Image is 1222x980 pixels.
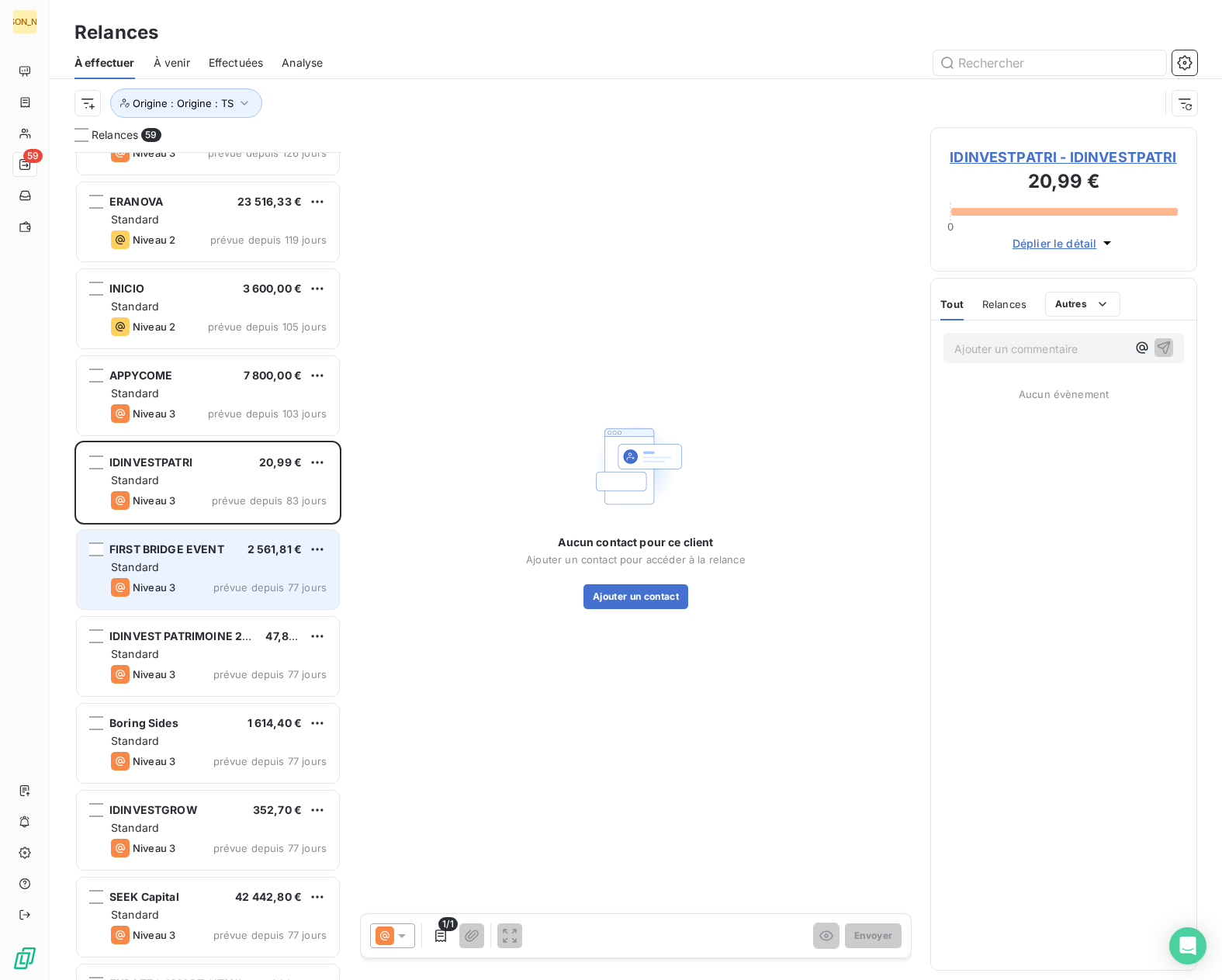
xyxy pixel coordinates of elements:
[133,755,175,767] span: Niveau 3
[208,147,327,159] span: prévue depuis 126 jours
[12,946,37,971] img: Logo LeanPay
[133,929,175,941] span: Niveau 3
[111,560,159,573] span: Standard
[133,320,175,333] span: Niveau 2
[109,803,198,816] span: IDINVESTGROW
[213,581,327,594] span: prévue depuis 77 jours
[111,213,159,226] span: Standard
[74,152,341,980] div: grid
[111,647,159,660] span: Standard
[845,923,902,948] button: Envoyer
[235,890,302,903] span: 42 442,80 €
[133,234,175,246] span: Niveau 2
[213,842,327,854] span: prévue depuis 77 jours
[109,282,144,295] span: INICIO
[23,149,43,163] span: 59
[208,407,327,420] span: prévue depuis 103 jours
[209,55,264,71] span: Effectuées
[133,147,175,159] span: Niveau 3
[1169,927,1206,964] div: Open Intercom Messenger
[1013,235,1097,251] span: Déplier le détail
[141,128,161,142] span: 59
[92,127,138,143] span: Relances
[74,55,135,71] span: À effectuer
[111,300,159,313] span: Standard
[111,734,159,747] span: Standard
[109,369,172,382] span: APPYCOME
[243,282,303,295] span: 3 600,00 €
[111,908,159,921] span: Standard
[244,369,303,382] span: 7 800,00 €
[526,553,746,566] span: Ajouter un contact pour accéder à la relance
[109,716,178,729] span: Boring Sides
[109,195,163,208] span: ERANOVA
[109,542,224,556] span: FIRST BRIDGE EVENT
[109,890,179,903] span: SEEK Capital
[110,88,262,118] button: Origine : Origine : TS
[213,929,327,941] span: prévue depuis 77 jours
[1045,292,1120,317] button: Autres
[133,494,175,507] span: Niveau 3
[133,668,175,680] span: Niveau 3
[1008,234,1120,252] button: Déplier le détail
[213,668,327,680] span: prévue depuis 77 jours
[1019,388,1109,400] span: Aucun évènement
[248,716,303,729] span: 1 614,40 €
[12,9,37,34] div: [PERSON_NAME]
[950,147,1178,168] span: IDINVESTPATRI - IDINVESTPATRI
[74,19,158,47] h3: Relances
[133,581,175,594] span: Niveau 3
[133,842,175,854] span: Niveau 3
[109,629,261,642] span: IDINVEST PATRIMOINE 2019
[265,629,303,642] span: 47,81 €
[210,234,327,246] span: prévue depuis 119 jours
[208,320,327,333] span: prévue depuis 105 jours
[982,298,1026,310] span: Relances
[133,97,234,109] span: Origine : Origine : TS
[438,917,457,931] span: 1/1
[111,821,159,834] span: Standard
[940,298,964,310] span: Tout
[558,535,713,550] span: Aucun contact pour ce client
[109,455,192,469] span: IDINVESTPATRI
[259,455,302,469] span: 20,99 €
[282,55,323,71] span: Analyse
[253,803,302,816] span: 352,70 €
[933,50,1166,75] input: Rechercher
[133,407,175,420] span: Niveau 3
[586,417,685,516] img: Empty state
[583,584,688,609] button: Ajouter un contact
[111,473,159,487] span: Standard
[154,55,190,71] span: À venir
[111,386,159,400] span: Standard
[237,195,302,208] span: 23 516,33 €
[947,220,954,233] span: 0
[248,542,303,556] span: 2 561,81 €
[213,755,327,767] span: prévue depuis 77 jours
[950,168,1178,199] h3: 20,99 €
[212,494,327,507] span: prévue depuis 83 jours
